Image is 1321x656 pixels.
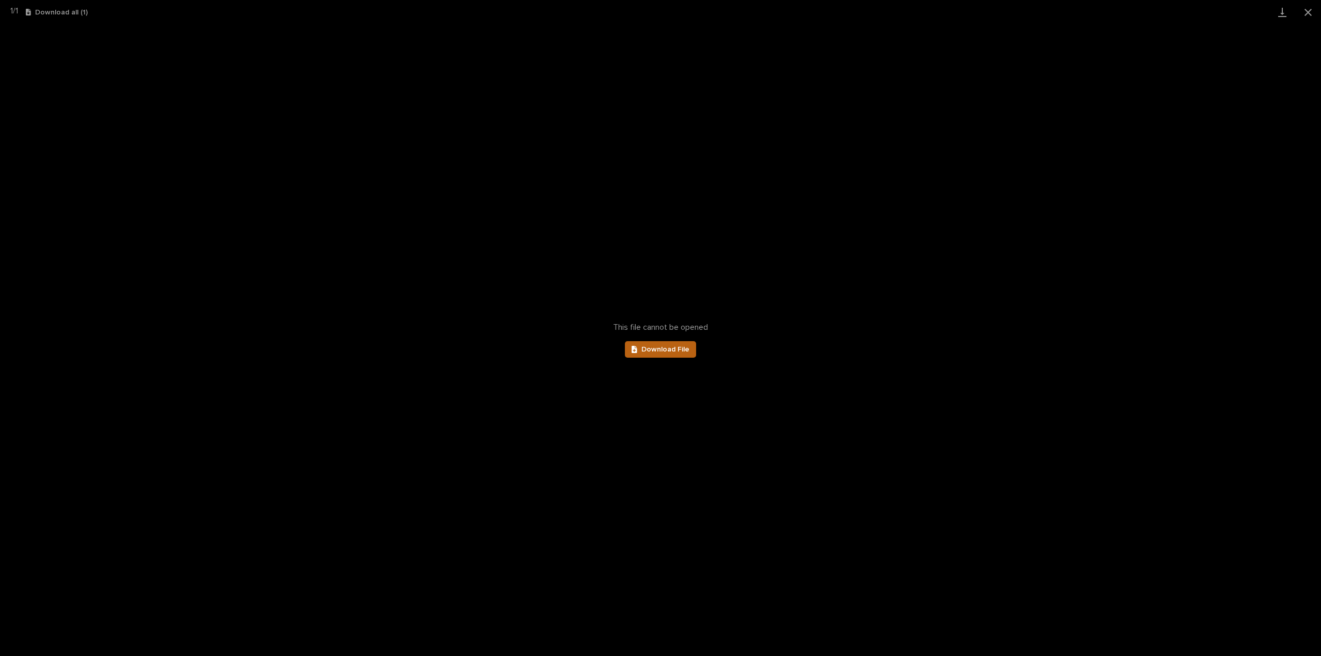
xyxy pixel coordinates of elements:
span: 1 [15,7,18,15]
a: Download File [625,341,696,358]
span: Download File [641,346,689,353]
span: 1 [10,7,13,15]
button: Download all (1) [26,9,88,16]
span: This file cannot be opened [613,323,708,332]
